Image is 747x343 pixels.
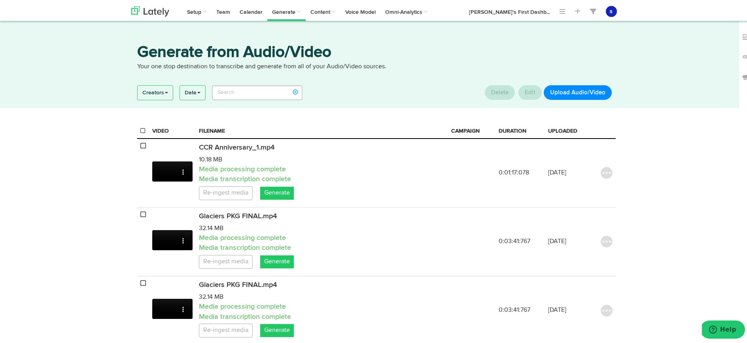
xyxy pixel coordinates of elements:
[199,143,274,150] span: CCR Anniversary_1.mp4
[499,237,530,244] span: 0:03:41:767
[199,185,253,199] a: Re-ingest media
[196,123,448,137] th: FILENAME
[485,84,515,99] button: Delete
[601,234,613,246] img: icon_menu_button.svg
[601,304,613,315] img: icon_menu_button.svg
[199,156,222,162] span: 10.18 MB
[199,322,253,336] a: Re-ingest media
[199,301,445,311] p: Media processing complete
[149,123,196,137] th: VIDEO
[199,232,445,242] p: Media processing complete
[152,229,193,249] video: Your browser does not support HTML5 video.
[199,254,253,268] a: Re-ingest media
[199,163,445,174] p: Media processing complete
[152,160,193,180] video: Your browser does not support HTML5 video.
[499,306,530,312] span: 0:03:41:767
[518,84,542,99] button: Edit
[199,293,223,299] span: 32.14 MB
[547,8,550,14] span: ...
[545,137,592,206] td: [DATE]
[448,123,495,137] th: CAMPAIGN
[180,84,205,99] a: Date
[152,298,193,318] video: Your browser does not support HTML5 video.
[137,61,616,70] p: Your one stop destination to transcribe and generate from all of your Audio/Video sources.
[606,5,617,16] button: s
[199,311,445,321] p: Media transcription complete
[545,123,592,137] th: UPLOADED
[601,166,613,178] img: icon_menu_button.svg
[495,123,545,137] th: DURATION
[212,84,303,99] input: Search
[199,224,223,231] span: 32.14 MB
[260,254,294,267] a: Generate
[499,169,529,175] span: 0:01:17:078
[545,206,592,275] td: [DATE]
[131,5,169,15] img: logo_lately_bg_light.svg
[199,280,277,287] span: Glaciers PKG FINAL.mp4
[199,212,277,219] span: Glaciers PKG FINAL.mp4
[544,84,612,99] button: Upload Audio/Video
[199,173,445,184] p: Media transcription complete
[260,186,294,199] a: Generate
[199,242,445,252] p: Media transcription complete
[138,84,173,99] a: Creators
[702,319,745,339] iframe: Opens a widget where you can find more information
[137,43,616,61] h3: Generate from Audio/Video
[260,323,294,336] a: Generate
